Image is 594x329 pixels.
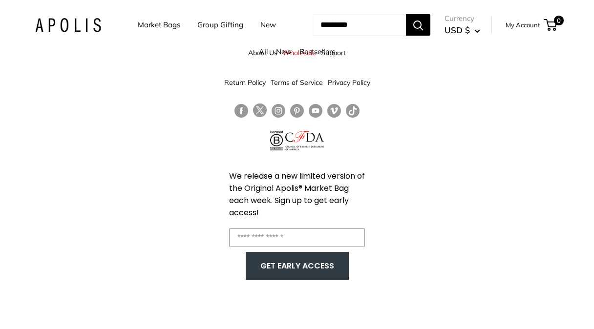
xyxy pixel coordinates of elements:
[259,47,268,56] a: All
[271,74,323,91] a: Terms of Service
[299,47,335,56] a: Bestsellers
[445,22,480,38] button: USD $
[327,103,341,118] a: Follow us on Vimeo
[406,14,430,36] button: Search
[270,131,283,150] img: Certified B Corporation
[253,103,267,121] a: Follow us on Twitter
[554,16,564,25] span: 0
[506,19,540,31] a: My Account
[260,18,276,32] a: New
[346,103,360,118] a: Follow us on Tumblr
[545,19,557,31] a: 0
[224,74,266,91] a: Return Policy
[445,25,470,35] span: USD $
[276,47,292,56] a: New
[138,18,180,32] a: Market Bags
[255,257,339,275] button: GET EARLY ACCESS
[313,14,406,36] input: Search...
[290,103,304,118] a: Follow us on Pinterest
[285,131,324,150] img: Council of Fashion Designers of America Member
[234,103,248,118] a: Follow us on Facebook
[197,18,243,32] a: Group Gifting
[272,103,285,118] a: Follow us on Instagram
[328,74,370,91] a: Privacy Policy
[35,18,101,32] img: Apolis
[229,170,365,218] span: We release a new limited version of the Original Apolis® Market Bag each week. Sign up to get ear...
[309,103,322,118] a: Follow us on YouTube
[229,228,365,247] input: Enter your email
[445,12,480,25] span: Currency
